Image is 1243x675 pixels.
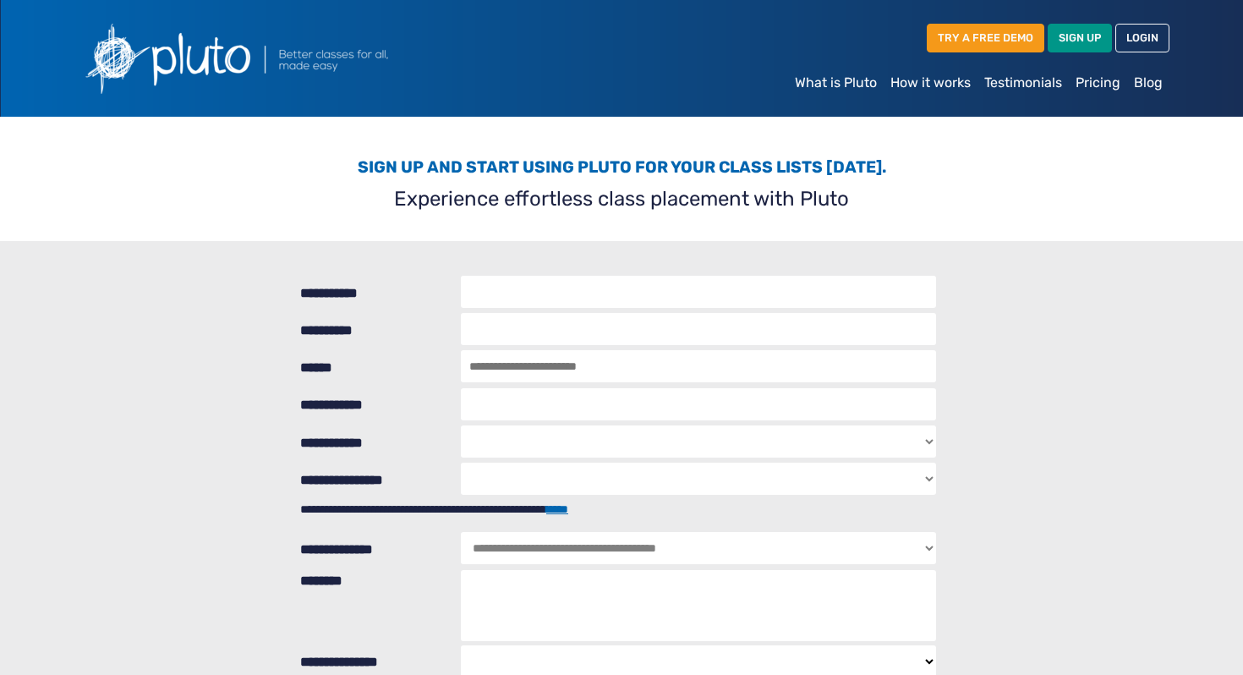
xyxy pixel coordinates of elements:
a: Testimonials [977,66,1069,100]
a: How it works [884,66,977,100]
a: TRY A FREE DEMO [927,24,1044,52]
p: Experience effortless class placement with Pluto [84,184,1159,214]
h3: Sign up and start using Pluto for your class lists [DATE]. [84,157,1159,177]
a: LOGIN [1115,24,1169,52]
a: What is Pluto [788,66,884,100]
a: Pricing [1069,66,1127,100]
img: Pluto logo with the text Better classes for all, made easy [74,14,479,103]
a: Blog [1127,66,1169,100]
a: SIGN UP [1048,24,1112,52]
